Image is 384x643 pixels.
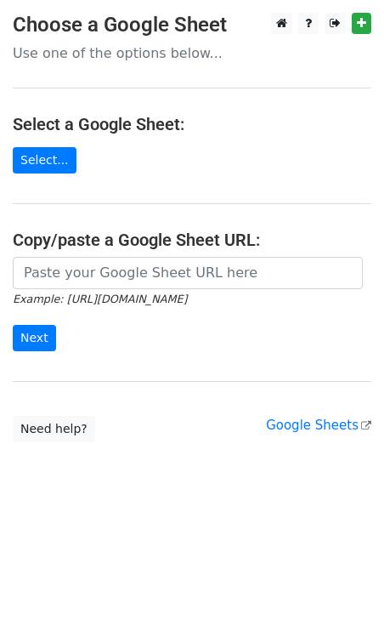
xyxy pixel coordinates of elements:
a: Need help? [13,416,95,442]
input: Next [13,325,56,351]
p: Use one of the options below... [13,44,371,62]
h4: Select a Google Sheet: [13,114,371,134]
input: Paste your Google Sheet URL here [13,257,363,289]
a: Select... [13,147,76,174]
h4: Copy/paste a Google Sheet URL: [13,230,371,250]
small: Example: [URL][DOMAIN_NAME] [13,293,187,305]
h3: Choose a Google Sheet [13,13,371,37]
a: Google Sheets [266,418,371,433]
